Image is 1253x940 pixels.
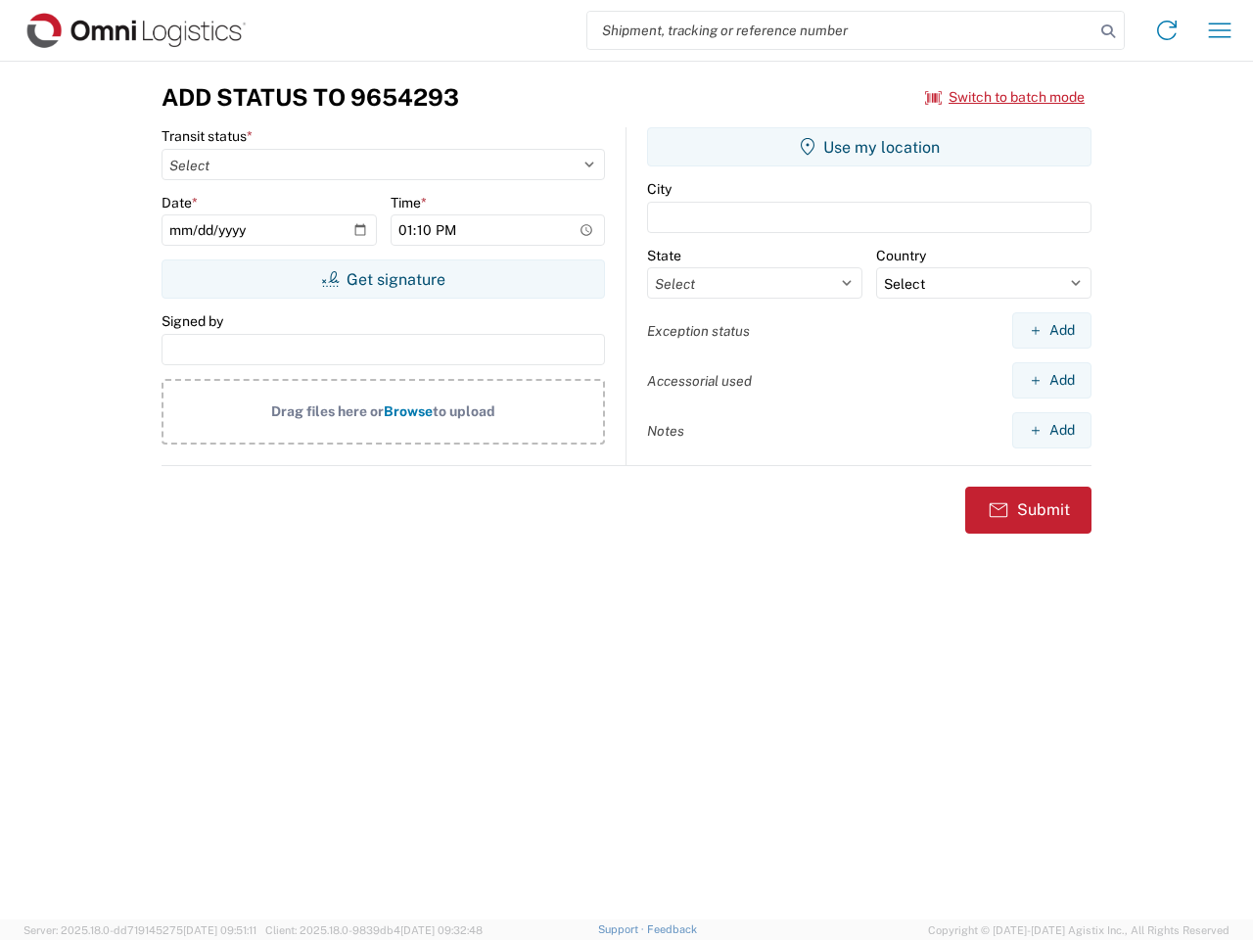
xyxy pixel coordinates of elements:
[925,81,1085,114] button: Switch to batch mode
[876,247,926,264] label: Country
[162,194,198,211] label: Date
[647,372,752,390] label: Accessorial used
[433,403,495,419] span: to upload
[384,403,433,419] span: Browse
[271,403,384,419] span: Drag files here or
[265,924,483,936] span: Client: 2025.18.0-9839db4
[598,923,647,935] a: Support
[928,921,1230,939] span: Copyright © [DATE]-[DATE] Agistix Inc., All Rights Reserved
[965,487,1091,534] button: Submit
[1012,412,1091,448] button: Add
[391,194,427,211] label: Time
[1012,312,1091,349] button: Add
[162,312,223,330] label: Signed by
[400,924,483,936] span: [DATE] 09:32:48
[162,127,253,145] label: Transit status
[1012,362,1091,399] button: Add
[647,322,750,340] label: Exception status
[183,924,256,936] span: [DATE] 09:51:11
[23,924,256,936] span: Server: 2025.18.0-dd719145275
[647,180,672,198] label: City
[587,12,1094,49] input: Shipment, tracking or reference number
[162,259,605,299] button: Get signature
[647,127,1091,166] button: Use my location
[162,83,459,112] h3: Add Status to 9654293
[647,422,684,440] label: Notes
[647,247,681,264] label: State
[647,923,697,935] a: Feedback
